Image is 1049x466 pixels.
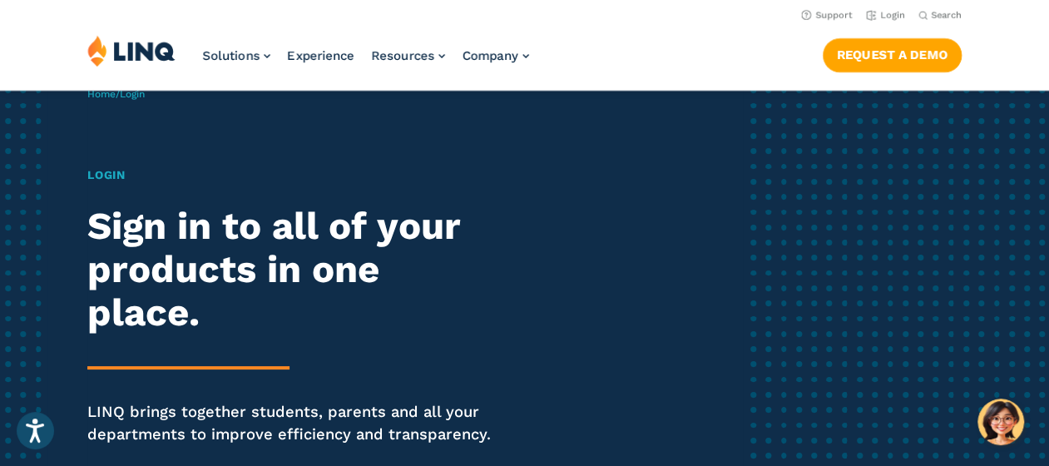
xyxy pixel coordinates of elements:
a: Resources [371,48,445,63]
a: Home [87,88,116,100]
a: Request a Demo [823,38,962,72]
button: Hello, have a question? Let’s chat. [977,399,1024,445]
span: Login [120,88,145,100]
a: Support [801,10,853,21]
a: Login [866,10,905,21]
a: Company [462,48,529,63]
button: Open Search Bar [918,9,962,22]
span: Search [931,10,962,21]
h1: Login [87,166,492,184]
h2: Sign in to all of your products in one place. [87,205,492,335]
nav: Primary Navigation [202,35,529,90]
span: Company [462,48,518,63]
a: Experience [287,48,354,63]
span: / [87,88,145,100]
p: LINQ brings together students, parents and all your departments to improve efficiency and transpa... [87,401,492,445]
span: Resources [371,48,434,63]
img: LINQ | K‑12 Software [87,35,176,67]
nav: Button Navigation [823,35,962,72]
a: Solutions [202,48,270,63]
span: Solutions [202,48,260,63]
